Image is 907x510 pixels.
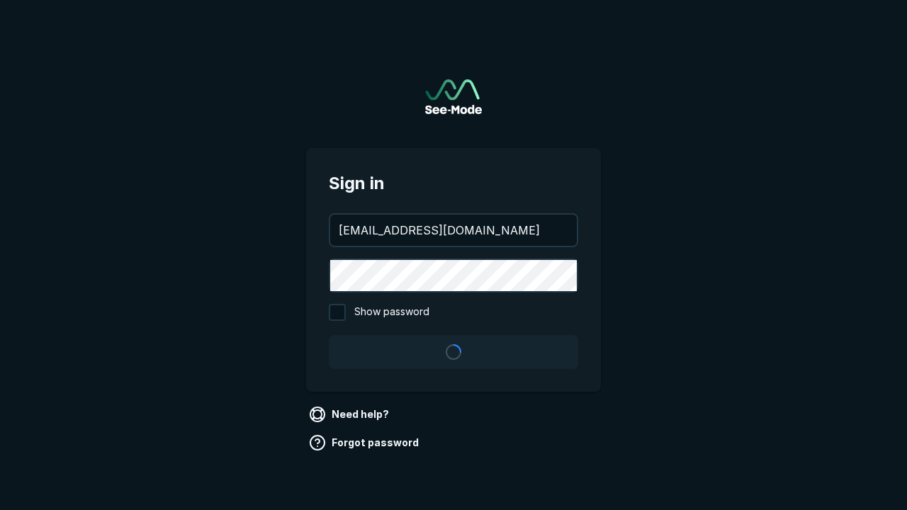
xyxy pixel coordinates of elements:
input: your@email.com [330,215,577,246]
a: Forgot password [306,431,424,454]
span: Show password [354,304,429,321]
span: Sign in [329,171,578,196]
a: Go to sign in [425,79,482,114]
img: See-Mode Logo [425,79,482,114]
a: Need help? [306,403,395,426]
